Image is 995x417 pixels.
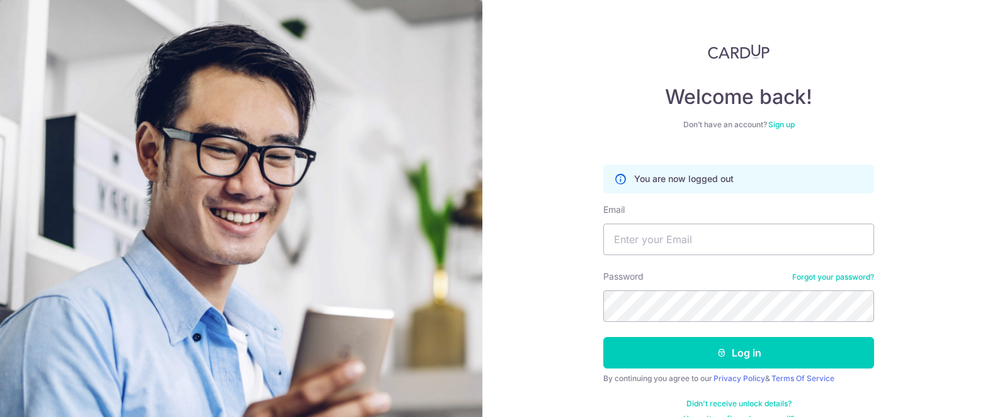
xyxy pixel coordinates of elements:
[603,224,874,255] input: Enter your Email
[634,173,734,185] p: You are now logged out
[768,120,795,129] a: Sign up
[603,120,874,130] div: Don’t have an account?
[603,203,625,216] label: Email
[603,84,874,110] h4: Welcome back!
[771,374,834,383] a: Terms Of Service
[792,272,874,282] a: Forgot your password?
[686,399,792,409] a: Didn't receive unlock details?
[603,270,644,283] label: Password
[708,44,770,59] img: CardUp Logo
[603,374,874,384] div: By continuing you agree to our &
[603,337,874,368] button: Log in
[714,374,765,383] a: Privacy Policy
